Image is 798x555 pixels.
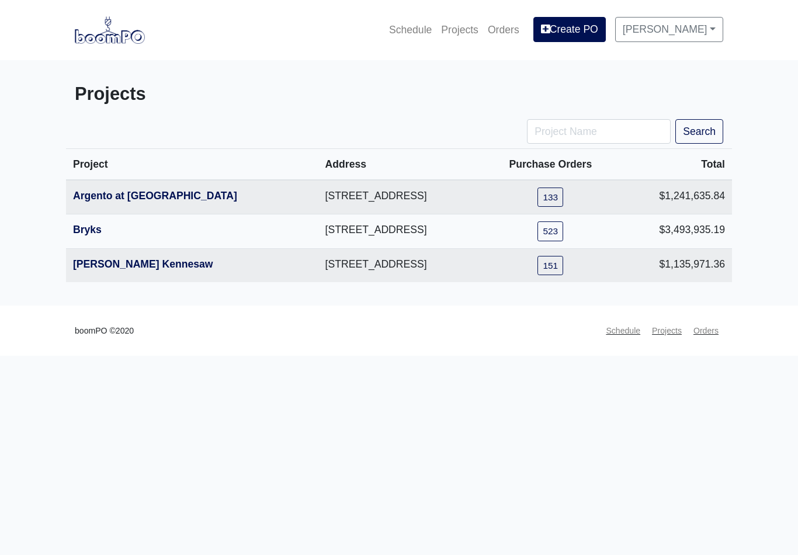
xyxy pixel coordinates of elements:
[75,16,145,43] img: boomPO
[537,188,563,207] a: 133
[318,149,482,181] th: Address
[619,248,732,282] td: $1,135,971.36
[482,149,619,181] th: Purchase Orders
[483,17,524,43] a: Orders
[318,214,482,248] td: [STREET_ADDRESS]
[533,17,606,41] a: Create PO
[73,190,237,202] a: Argento at [GEOGRAPHIC_DATA]
[318,180,482,214] td: [STREET_ADDRESS]
[619,180,732,214] td: $1,241,635.84
[537,256,563,275] a: 151
[75,324,134,338] small: boomPO ©2020
[66,149,318,181] th: Project
[615,17,723,41] a: [PERSON_NAME]
[73,224,102,235] a: Bryks
[537,221,563,241] a: 523
[619,149,732,181] th: Total
[619,214,732,248] td: $3,493,935.19
[675,119,723,144] button: Search
[384,17,436,43] a: Schedule
[647,320,686,342] a: Projects
[73,258,213,270] a: [PERSON_NAME] Kennesaw
[689,320,723,342] a: Orders
[436,17,483,43] a: Projects
[527,119,671,144] input: Project Name
[318,248,482,282] td: [STREET_ADDRESS]
[75,84,390,105] h3: Projects
[601,320,645,342] a: Schedule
